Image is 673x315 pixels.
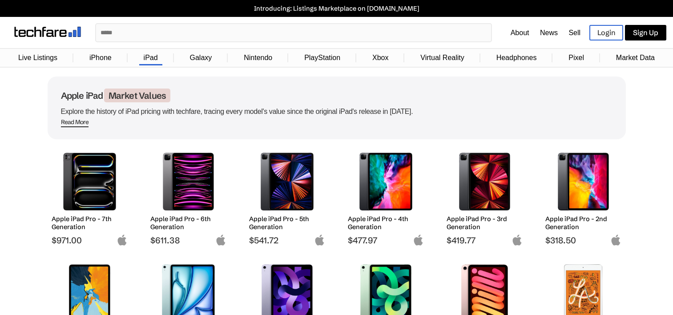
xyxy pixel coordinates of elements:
[416,49,468,66] a: Virtual Reality
[540,29,558,36] a: News
[239,49,277,66] a: Nintendo
[256,153,318,210] img: Apple iPad Pro 5th Generation
[185,49,217,66] a: Galaxy
[4,4,669,12] a: Introducing: Listings Marketplace on [DOMAIN_NAME]
[52,235,128,246] span: $971.00
[413,234,424,246] img: apple-logo
[552,153,615,210] img: Apple iPad Pro 2nd Generation
[545,215,621,231] h2: Apple iPad Pro - 2nd Generation
[58,153,121,210] img: Apple iPad Pro 7th Generation
[568,29,580,36] a: Sell
[610,234,621,246] img: apple-logo
[355,153,417,210] img: Apple iPad Pro 4th Generation
[61,118,89,127] span: Read More
[150,235,226,246] span: $611.38
[625,25,666,40] a: Sign Up
[61,105,613,118] p: Explore the history of iPad pricing with techfare, tracing every model's value since the original...
[146,148,231,246] a: Apple iPad Pro 6th Generation Apple iPad Pro - 6th Generation $611.38 apple-logo
[48,148,132,246] a: Apple iPad Pro 7th Generation Apple iPad Pro - 7th Generation $971.00 apple-logo
[545,235,621,246] span: $318.50
[249,235,325,246] span: $541.72
[344,148,428,246] a: Apple iPad Pro 4th Generation Apple iPad Pro - 4th Generation $477.97 apple-logo
[52,215,128,231] h2: Apple iPad Pro - 7th Generation
[245,148,330,246] a: Apple iPad Pro 5th Generation Apple iPad Pro - 5th Generation $541.72 apple-logo
[85,49,116,66] a: iPhone
[492,49,541,66] a: Headphones
[61,90,613,101] h1: Apple iPad
[612,49,659,66] a: Market Data
[589,25,623,40] a: Login
[139,49,162,66] a: iPad
[14,27,81,37] img: techfare logo
[453,153,516,210] img: Apple iPad Pro 3rd Generation
[564,49,588,66] a: Pixel
[314,234,325,246] img: apple-logo
[541,148,626,246] a: Apple iPad Pro 2nd Generation Apple iPad Pro - 2nd Generation $318.50 apple-logo
[150,215,226,231] h2: Apple iPad Pro - 6th Generation
[117,234,128,246] img: apple-logo
[348,215,424,231] h2: Apple iPad Pro - 4th Generation
[300,49,345,66] a: PlayStation
[368,49,393,66] a: Xbox
[249,215,325,231] h2: Apple iPad Pro - 5th Generation
[215,234,226,246] img: apple-logo
[512,234,523,246] img: apple-logo
[443,148,527,246] a: Apple iPad Pro 3rd Generation Apple iPad Pro - 3rd Generation $419.77 apple-logo
[348,235,424,246] span: $477.97
[157,153,220,210] img: Apple iPad Pro 6th Generation
[61,118,89,126] div: Read More
[447,215,523,231] h2: Apple iPad Pro - 3rd Generation
[447,235,523,246] span: $419.77
[14,49,62,66] a: Live Listings
[104,89,171,102] span: Market Values
[511,29,529,36] a: About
